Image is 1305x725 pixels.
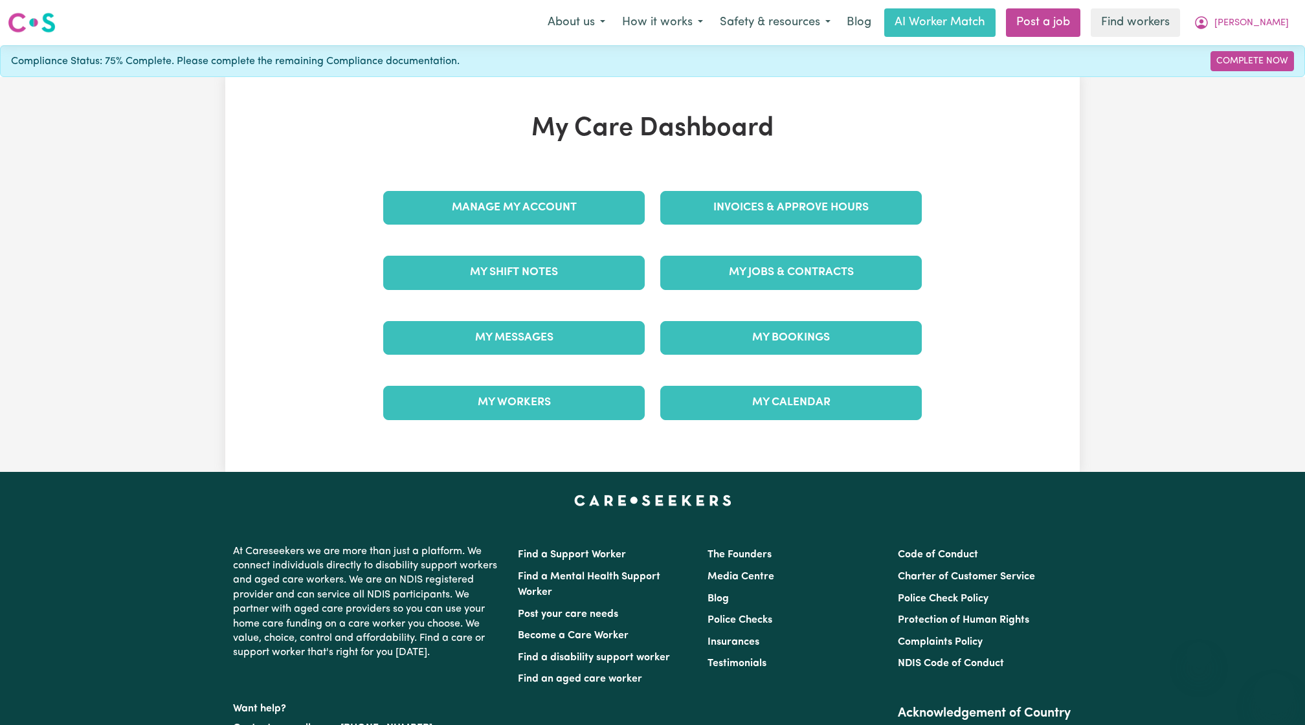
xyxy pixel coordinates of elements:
[518,609,618,619] a: Post your care needs
[1091,8,1180,37] a: Find workers
[1253,673,1295,715] iframe: Button to launch messaging window
[660,321,922,355] a: My Bookings
[839,8,879,37] a: Blog
[518,630,629,641] a: Become a Care Worker
[708,658,766,669] a: Testimonials
[708,594,729,604] a: Blog
[898,658,1004,669] a: NDIS Code of Conduct
[898,615,1029,625] a: Protection of Human Rights
[574,495,731,506] a: Careseekers home page
[708,550,772,560] a: The Founders
[518,674,642,684] a: Find an aged care worker
[1185,9,1297,36] button: My Account
[1186,642,1212,668] iframe: Close message
[383,386,645,419] a: My Workers
[518,572,660,597] a: Find a Mental Health Support Worker
[711,9,839,36] button: Safety & resources
[898,706,1072,721] h2: Acknowledgement of Country
[383,321,645,355] a: My Messages
[383,256,645,289] a: My Shift Notes
[518,550,626,560] a: Find a Support Worker
[11,54,460,69] span: Compliance Status: 75% Complete. Please complete the remaining Compliance documentation.
[708,615,772,625] a: Police Checks
[614,9,711,36] button: How it works
[884,8,996,37] a: AI Worker Match
[898,594,988,604] a: Police Check Policy
[898,550,978,560] a: Code of Conduct
[518,652,670,663] a: Find a disability support worker
[660,256,922,289] a: My Jobs & Contracts
[233,697,502,716] p: Want help?
[660,386,922,419] a: My Calendar
[8,11,56,34] img: Careseekers logo
[375,113,930,144] h1: My Care Dashboard
[660,191,922,225] a: Invoices & Approve Hours
[1214,16,1289,30] span: [PERSON_NAME]
[708,572,774,582] a: Media Centre
[708,637,759,647] a: Insurances
[898,637,983,647] a: Complaints Policy
[1210,51,1294,71] a: Complete Now
[8,8,56,38] a: Careseekers logo
[539,9,614,36] button: About us
[1006,8,1080,37] a: Post a job
[233,539,502,665] p: At Careseekers we are more than just a platform. We connect individuals directly to disability su...
[383,191,645,225] a: Manage My Account
[898,572,1035,582] a: Charter of Customer Service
